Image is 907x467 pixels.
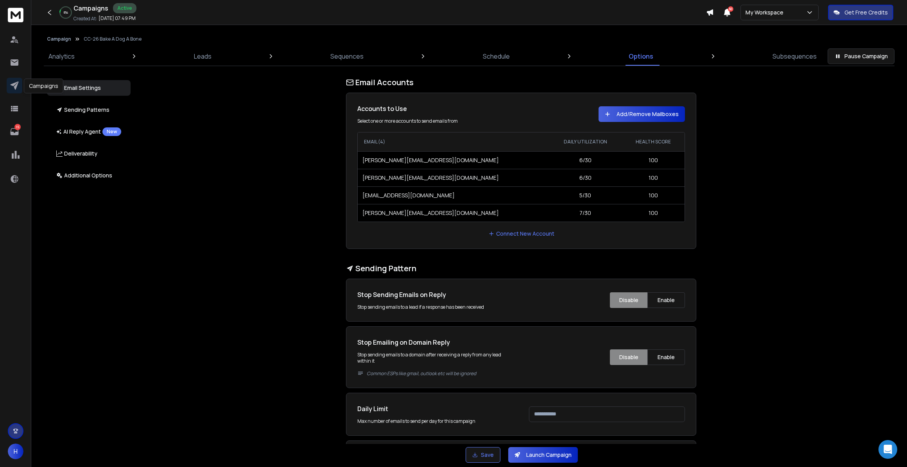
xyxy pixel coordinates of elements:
p: CC-26 Bake A Dog A Bone [84,36,142,42]
div: Active [113,3,136,13]
p: Sequences [330,52,364,61]
button: Campaign [47,36,71,42]
p: 8 % [64,10,68,15]
a: 15 [7,124,22,140]
p: Options [629,52,653,61]
h1: Email Accounts [346,77,696,88]
a: Leads [189,47,216,66]
button: H [8,444,23,459]
a: Schedule [478,47,514,66]
p: Analytics [48,52,75,61]
p: Get Free Credits [844,9,888,16]
div: Campaigns [24,79,63,93]
button: Get Free Credits [828,5,893,20]
p: Schedule [483,52,510,61]
span: 50 [728,6,733,12]
button: Email Settings [47,80,131,96]
p: Email Settings [56,84,101,92]
a: Sequences [326,47,368,66]
a: Analytics [44,47,79,66]
p: Created At: [73,16,97,22]
p: 15 [14,124,21,130]
div: Open Intercom Messenger [878,440,897,459]
p: My Workspace [746,9,787,16]
p: Leads [194,52,212,61]
p: [DATE] 07:49 PM [99,15,136,21]
a: Options [624,47,658,66]
button: Pause Campaign [828,48,894,64]
p: Subsequences [773,52,817,61]
a: Subsequences [768,47,821,66]
h1: Campaigns [73,4,108,13]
